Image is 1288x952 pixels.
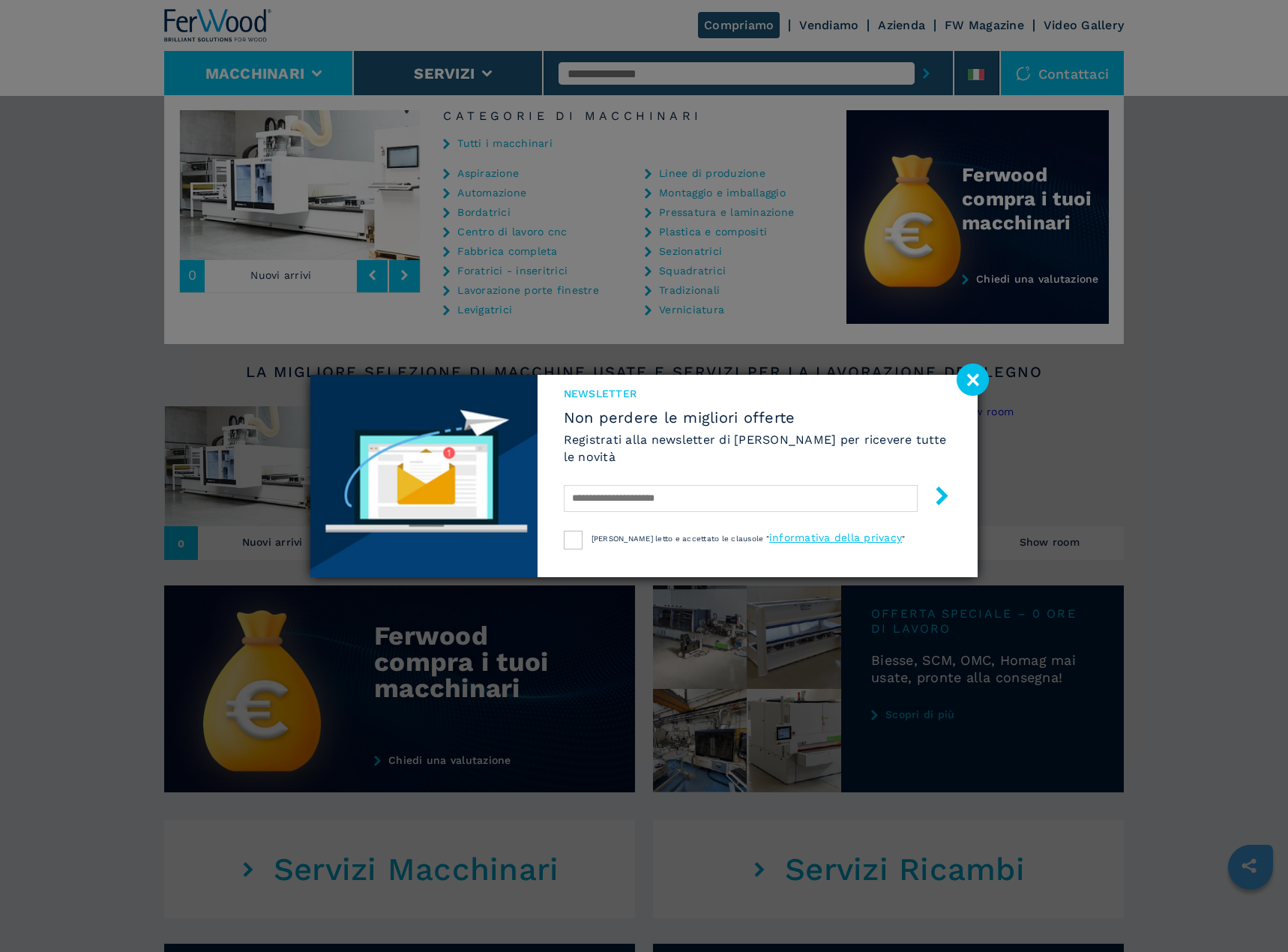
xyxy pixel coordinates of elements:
[564,386,951,401] span: NEWSLETTER
[564,409,951,427] span: Non perdere le migliori offerte
[564,431,951,466] h6: Registrati alla newsletter di [PERSON_NAME] per ricevere tutte le novità
[918,480,951,516] button: submit-button
[902,534,905,543] span: "
[592,534,769,543] span: [PERSON_NAME] letto e accettato le clausole "
[769,531,902,543] a: informativa della privacy
[310,375,538,577] img: Newsletter image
